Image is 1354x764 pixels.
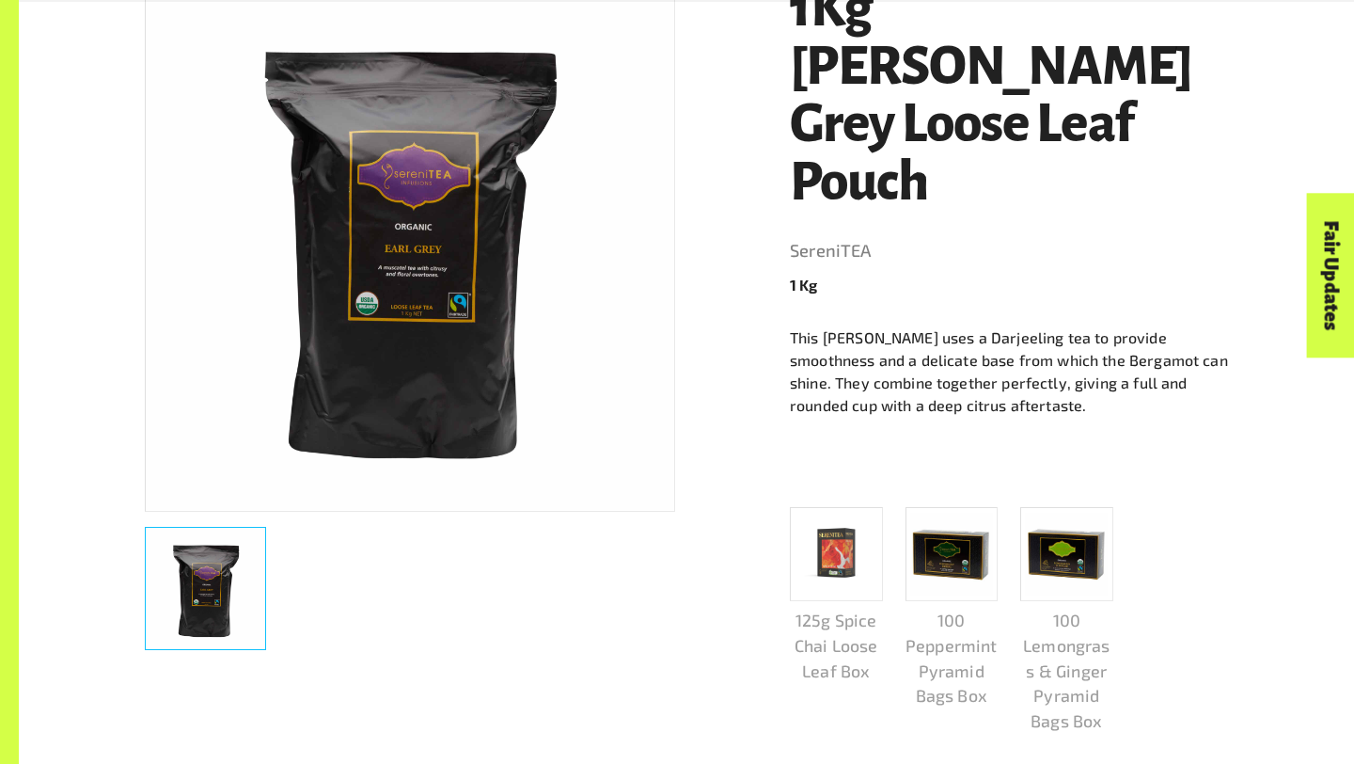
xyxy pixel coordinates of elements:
[905,608,999,708] p: 100 Peppermint Pyramid Bags Box
[790,236,1228,266] a: SereniTEA
[790,274,1228,296] p: 1 Kg
[790,326,1228,417] p: This [PERSON_NAME] uses a Darjeeling tea to provide smoothness and a delicate base from which the...
[790,608,883,683] p: 125g Spice Chai Loose Leaf Box
[790,507,883,684] a: 125g Spice Chai Loose Leaf Box
[1020,608,1113,733] p: 100 Lemongrass & Ginger Pyramid Bags Box
[905,507,999,708] a: 100 Peppermint Pyramid Bags Box
[1020,507,1113,734] a: 100 Lemongrass & Ginger Pyramid Bags Box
